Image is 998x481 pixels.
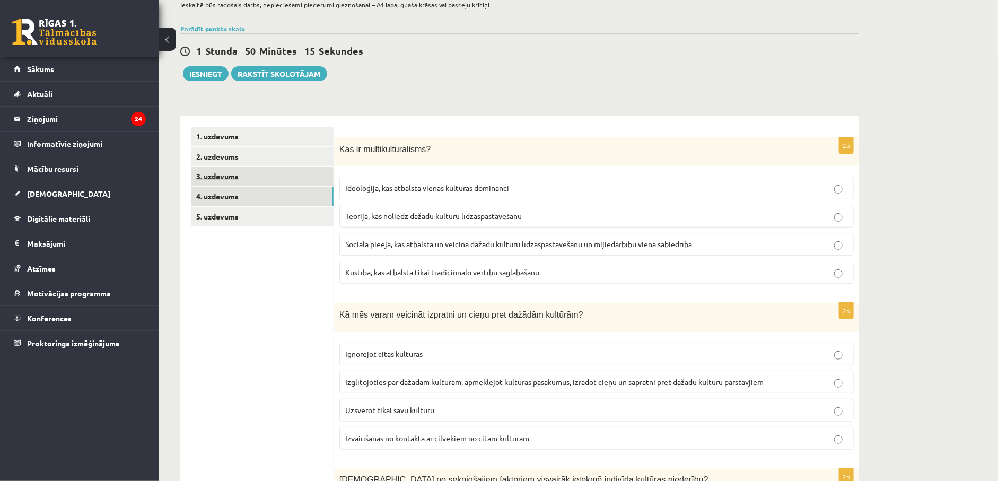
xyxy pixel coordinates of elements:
input: Kustība, kas atbalsta tikai tradicionālo vērtību saglabāšanu [834,269,843,278]
a: Parādīt punktu skalu [180,24,245,33]
input: Sociāla pieeja, kas atbalsta un veicina dažādu kultūru līdzāspastāvēšanu un mijiedarbību vienā sa... [834,241,843,250]
span: Kustība, kas atbalsta tikai tradicionālo vērtību saglabāšanu [345,267,539,277]
input: Ignorējot citas kultūras [834,351,843,360]
a: Atzīmes [14,256,146,281]
a: Ziņojumi24 [14,107,146,131]
a: Maksājumi [14,231,146,256]
span: Izvairīšanās no kontakta ar cilvēkiem no citām kultūrām [345,433,529,443]
a: Proktoringa izmēģinājums [14,331,146,355]
span: Ideoloģija, kas atbalsta vienas kultūras dominanci [345,183,509,193]
a: Informatīvie ziņojumi [14,132,146,156]
span: Sekundes [319,45,363,57]
legend: Ziņojumi [27,107,146,131]
p: 2p [839,302,854,319]
a: Motivācijas programma [14,281,146,305]
a: 3. uzdevums [191,167,334,186]
span: 50 [245,45,256,57]
a: Rīgas 1. Tālmācības vidusskola [12,19,97,45]
span: Mācību resursi [27,164,78,173]
span: Aktuāli [27,89,52,99]
span: Kā mēs varam veicināt izpratni un cieņu pret dažādām kultūrām? [339,310,583,319]
span: Sākums [27,64,54,74]
span: Kas ir multikulturālisms? [339,145,431,154]
a: Aktuāli [14,82,146,106]
input: Izvairīšanās no kontakta ar cilvēkiem no citām kultūrām [834,435,843,444]
a: Sākums [14,57,146,81]
p: 2p [839,137,854,154]
span: Uzsverot tikai savu kultūru [345,405,434,415]
span: Izglītojoties par dažādām kultūrām, apmeklējot kultūras pasākumus, izrādot cieņu un sapratni pret... [345,377,764,387]
span: 15 [304,45,315,57]
span: Motivācijas programma [27,288,111,298]
a: 4. uzdevums [191,187,334,206]
span: Digitālie materiāli [27,214,90,223]
span: Sociāla pieeja, kas atbalsta un veicina dažādu kultūru līdzāspastāvēšanu un mijiedarbību vienā sa... [345,239,692,249]
input: Teorija, kas noliedz dažādu kultūru līdzāspastāvēšanu [834,213,843,222]
span: [DEMOGRAPHIC_DATA] [27,189,110,198]
span: Konferences [27,313,72,323]
a: Konferences [14,306,146,330]
a: 5. uzdevums [191,207,334,226]
span: Stunda [205,45,238,57]
span: Teorija, kas noliedz dažādu kultūru līdzāspastāvēšanu [345,211,522,221]
span: 1 [196,45,202,57]
legend: Informatīvie ziņojumi [27,132,146,156]
a: Mācību resursi [14,156,146,181]
a: Rakstīt skolotājam [231,66,327,81]
legend: Maksājumi [27,231,146,256]
span: Atzīmes [27,264,56,273]
span: Proktoringa izmēģinājums [27,338,119,348]
button: Iesniegt [183,66,229,81]
span: Minūtes [259,45,297,57]
input: Uzsverot tikai savu kultūru [834,407,843,416]
i: 24 [131,112,146,126]
a: 1. uzdevums [191,127,334,146]
a: Digitālie materiāli [14,206,146,231]
a: [DEMOGRAPHIC_DATA] [14,181,146,206]
a: 2. uzdevums [191,147,334,167]
input: Ideoloģija, kas atbalsta vienas kultūras dominanci [834,185,843,194]
span: Ignorējot citas kultūras [345,349,423,358]
input: Izglītojoties par dažādām kultūrām, apmeklējot kultūras pasākumus, izrādot cieņu un sapratni pret... [834,379,843,388]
